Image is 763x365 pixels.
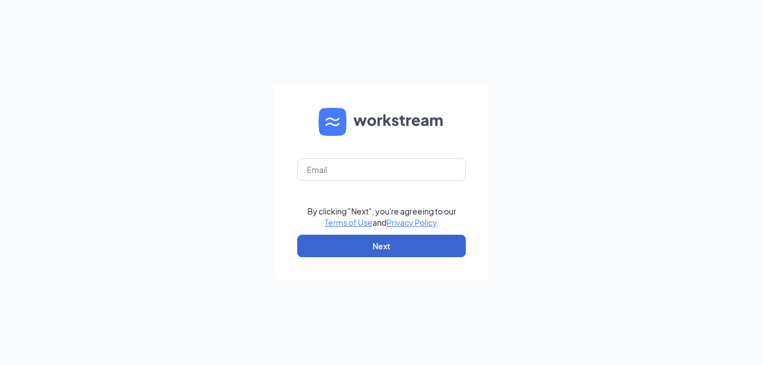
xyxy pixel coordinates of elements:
[297,235,466,257] button: Next
[307,206,456,228] div: By clicking "Next", you're agreeing to our and .
[319,108,444,136] img: WS logo and Workstream text
[297,158,466,181] input: Email
[325,217,373,227] a: Terms of Use
[387,217,437,227] a: Privacy Policy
